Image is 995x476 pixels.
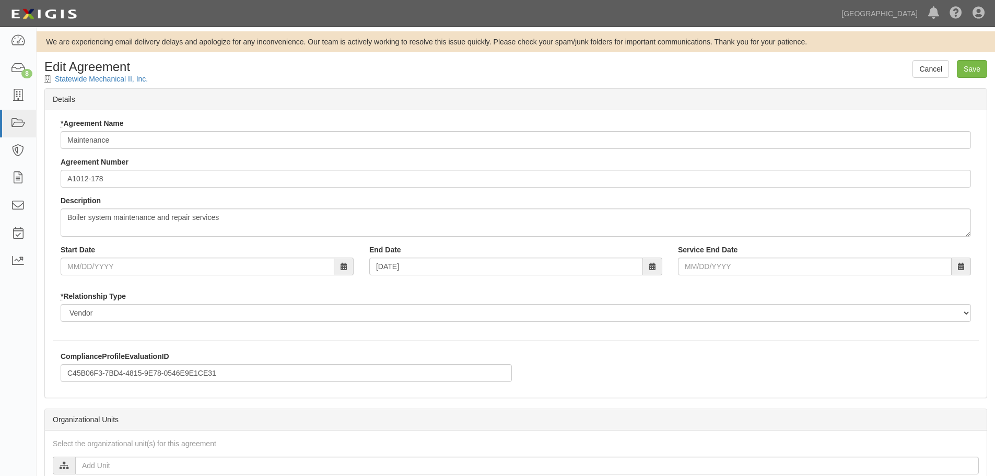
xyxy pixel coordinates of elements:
[61,245,95,255] label: Start Date
[61,351,169,362] label: ComplianceProfileEvaluationID
[45,409,987,431] div: Organizational Units
[678,258,952,275] input: MM/DD/YYYY
[369,258,643,275] input: MM/DD/YYYY
[44,60,987,74] h1: Edit Agreement
[61,195,101,206] label: Description
[61,291,126,301] label: Relationship Type
[678,245,738,255] label: Service End Date
[61,157,128,167] label: Agreement Number
[912,60,949,78] a: Cancel
[957,60,987,78] input: Save
[75,457,979,474] input: Add Unit
[8,5,80,24] img: logo-5460c22ac91f19d4615b14bd174203de0afe785f0fc80cf4dbbc73dc1793850b.png
[37,37,995,47] div: We are experiencing email delivery delays and apologize for any inconvenience. Our team is active...
[45,89,987,110] div: Details
[61,292,63,300] abbr: required
[61,258,334,275] input: MM/DD/YYYY
[836,3,923,24] a: [GEOGRAPHIC_DATA]
[61,119,63,127] abbr: required
[55,75,148,83] a: Statewide Mechanical II, Inc.
[21,69,32,78] div: 8
[950,7,962,20] i: Help Center - Complianz
[61,118,124,129] label: Agreement Name
[61,208,971,237] textarea: Boiler system maintenance and repair services
[45,438,987,449] div: Select the organizational unit(s) for this agreement
[369,245,401,255] label: End Date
